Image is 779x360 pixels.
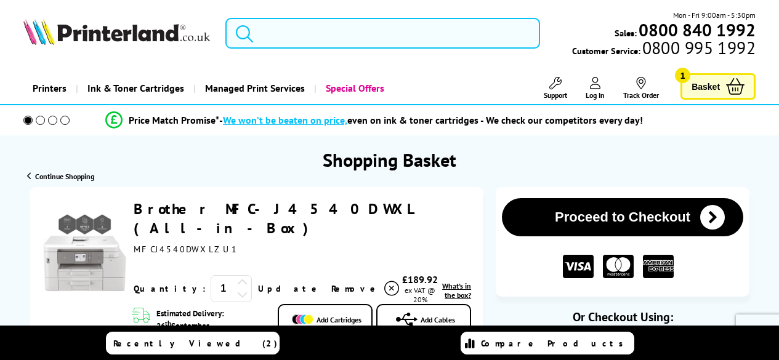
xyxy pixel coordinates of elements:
div: £189.92 [401,273,439,286]
span: Add Cables [421,315,455,324]
img: Printerland Logo [23,18,210,45]
a: lnk_inthebox [439,281,471,300]
img: American Express [643,255,674,279]
span: Price Match Promise* [129,114,219,126]
li: modal_Promise [6,110,742,131]
span: MFCJ4540DWXLZU1 [134,244,237,255]
img: Add Cartridges [292,314,313,324]
span: Continue Shopping [35,172,94,181]
span: We won’t be beaten on price, [223,114,347,126]
span: Support [544,90,567,100]
b: 0800 840 1992 [639,18,756,41]
div: Or Checkout Using: [496,309,749,325]
a: Brother MFC-J4540DWXL (All-in-Box) [134,199,413,238]
span: Sales: [615,27,637,39]
span: Quantity: [134,283,206,294]
span: Basket [692,78,720,95]
a: Printerland Logo [23,18,210,47]
a: Support [544,77,567,100]
span: What's in the box? [442,281,471,300]
a: 0800 840 1992 [637,24,756,36]
img: VISA [563,255,594,279]
span: Customer Service: [572,42,756,57]
a: Track Order [623,77,659,100]
span: 0800 995 1992 [640,42,756,54]
span: ex VAT @ 20% [405,286,435,304]
sup: th [165,319,171,327]
a: Managed Print Services [193,73,314,104]
a: Update [258,283,321,294]
span: Recently Viewed (2) [113,338,278,349]
div: - even on ink & toner cartridges - We check our competitors every day! [219,114,643,126]
span: Add Cartridges [317,315,361,324]
a: Recently Viewed (2) [106,332,280,354]
a: Printers [23,73,76,104]
span: Ink & Toner Cartridges [87,73,184,104]
span: Estimated Delivery: 26 September [156,308,265,331]
a: Log In [586,77,605,100]
img: MASTER CARD [603,255,634,279]
a: Ink & Toner Cartridges [76,73,193,104]
span: Remove [331,283,380,294]
img: Brother MFC-J4540DWXL (All-in-Box) [42,207,127,293]
a: Basket 1 [680,73,756,100]
span: Compare Products [481,338,630,349]
a: Compare Products [461,332,634,354]
h1: Shopping Basket [323,148,456,172]
a: Delete item from your basket [331,279,401,298]
button: Proceed to Checkout [502,198,743,236]
span: Mon - Fri 9:00am - 5:30pm [673,9,756,21]
a: Continue Shopping [27,172,94,181]
span: 1 [675,68,690,83]
a: Special Offers [314,73,394,104]
span: Log In [586,90,605,100]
